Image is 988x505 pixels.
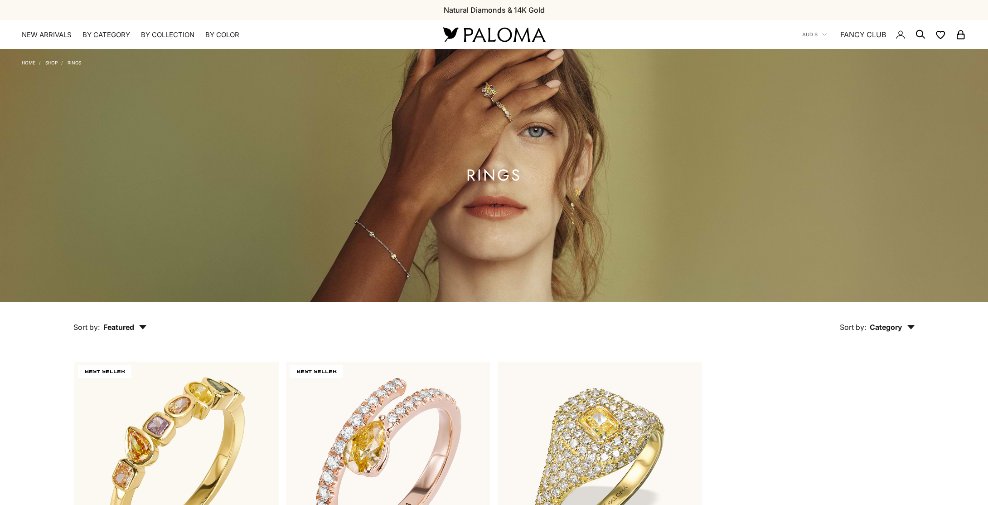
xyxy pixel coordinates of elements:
a: Shop [45,60,58,65]
span: Sort by: [840,323,866,332]
summary: By Collection [141,30,194,39]
span: Category [870,323,915,332]
summary: By Color [205,30,239,39]
a: FANCY CLUB [840,29,886,40]
p: Natural Diamonds & 14K Gold [444,4,545,16]
span: BEST SELLER [78,365,131,378]
nav: Breadcrumb [22,58,81,65]
span: Sort by: [73,323,100,332]
summary: By Category [82,30,130,39]
h1: Rings [466,170,522,181]
span: AUD $ [802,30,818,39]
button: AUD $ [802,30,827,39]
span: Featured [103,323,147,332]
nav: Primary navigation [22,30,421,39]
a: Rings [68,60,81,65]
span: BEST SELLER [290,365,343,378]
a: NEW ARRIVALS [22,30,72,39]
button: Sort by: Category [819,302,936,340]
button: Sort by: Featured [53,302,168,340]
a: Home [22,60,35,65]
nav: Secondary navigation [802,20,966,49]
